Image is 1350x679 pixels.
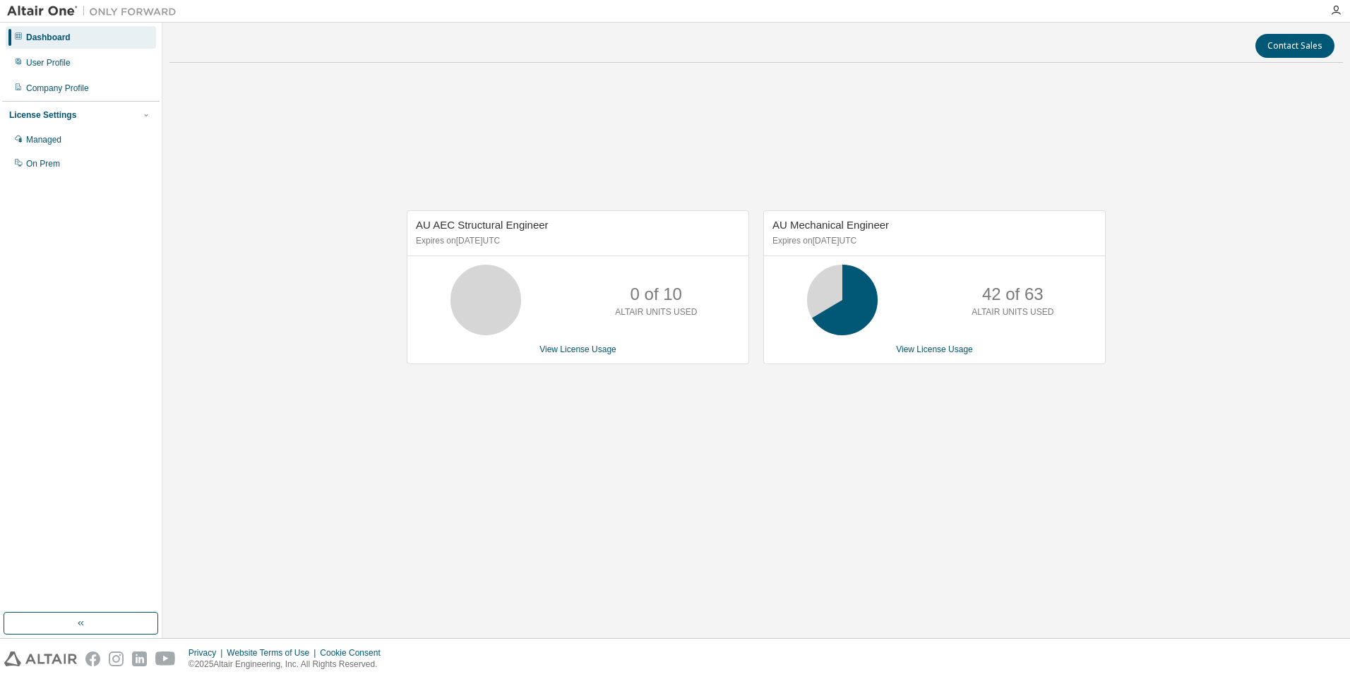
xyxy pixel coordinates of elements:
[189,647,227,659] div: Privacy
[982,282,1044,306] p: 42 of 63
[7,4,184,18] img: Altair One
[227,647,320,659] div: Website Terms of Use
[416,219,549,231] span: AU AEC Structural Engineer
[26,57,71,68] div: User Profile
[132,651,147,666] img: linkedin.svg
[615,306,697,318] p: ALTAIR UNITS USED
[772,219,889,231] span: AU Mechanical Engineer
[26,32,71,43] div: Dashboard
[896,344,973,354] a: View License Usage
[320,647,388,659] div: Cookie Consent
[1255,34,1334,58] button: Contact Sales
[26,158,60,169] div: On Prem
[539,344,616,354] a: View License Usage
[972,306,1053,318] p: ALTAIR UNITS USED
[772,235,1093,247] p: Expires on [DATE] UTC
[85,651,100,666] img: facebook.svg
[26,83,89,94] div: Company Profile
[189,659,389,671] p: © 2025 Altair Engineering, Inc. All Rights Reserved.
[109,651,124,666] img: instagram.svg
[26,134,61,145] div: Managed
[631,282,682,306] p: 0 of 10
[155,651,176,666] img: youtube.svg
[9,109,76,121] div: License Settings
[416,235,736,247] p: Expires on [DATE] UTC
[4,651,77,666] img: altair_logo.svg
